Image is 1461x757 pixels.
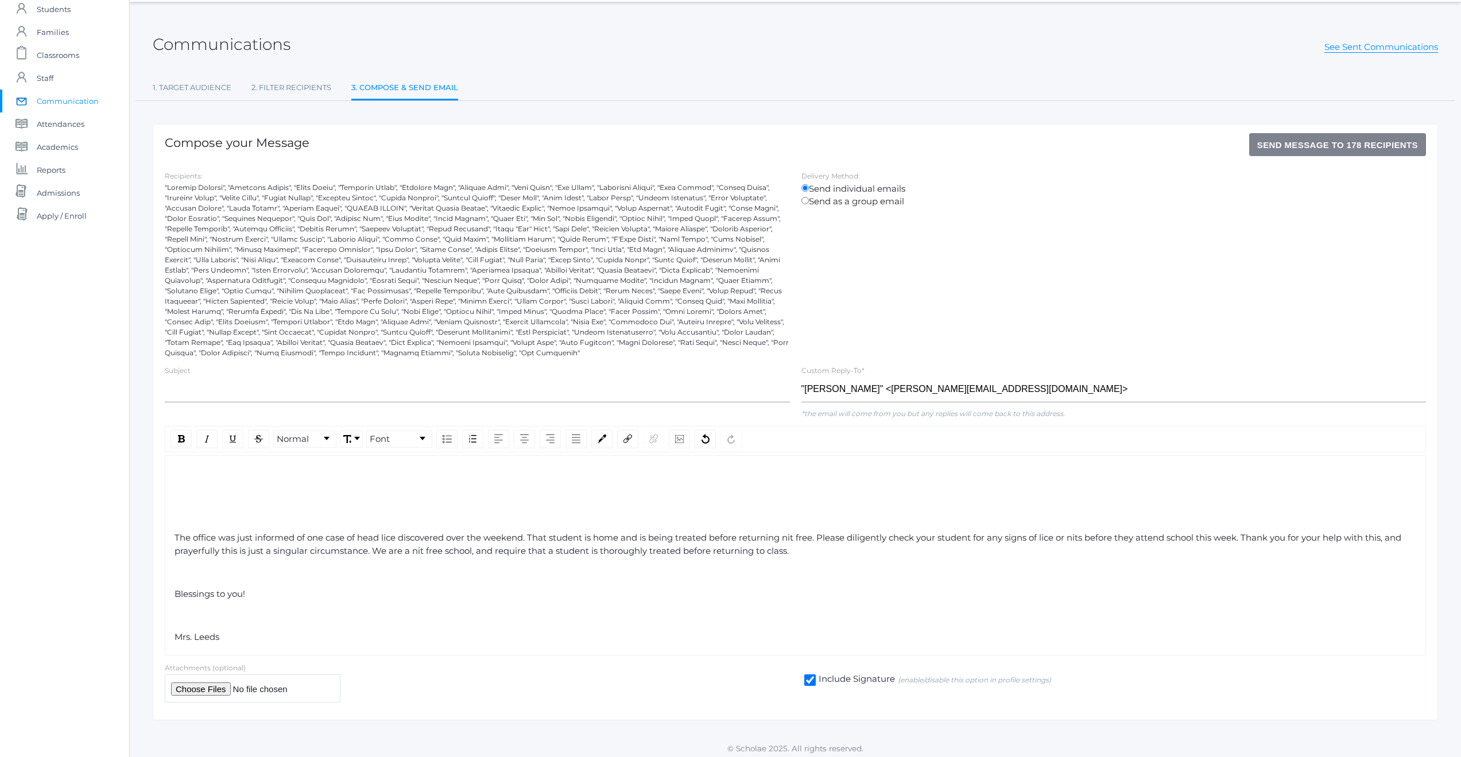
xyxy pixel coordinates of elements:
div: rdw-font-size-control [338,430,365,448]
div: Justify [565,430,587,448]
a: 2. Filter Recipients [251,76,331,99]
div: Italic [196,430,218,448]
div: rdw-color-picker [589,430,615,448]
div: rdw-editor [175,467,1417,644]
div: rdw-dropdown [273,430,336,448]
input: Include Signature(enable/disable this option in profile settings) [804,674,816,686]
label: Subject [165,366,191,375]
a: Font Size [340,431,362,447]
div: rdw-history-control [692,430,744,448]
div: "Loremip Dolorsi", "Ametcons Adipis", "Elits Doeiu", "Temporin Utlab", "Etdolore Magn", "Aliquae ... [165,183,790,358]
label: Delivery Method: [801,172,860,180]
span: Classrooms [37,44,79,67]
span: Admissions [37,181,80,204]
a: 3. Compose & Send Email [351,76,458,101]
em: (enable/disable this option in profile settings) [898,675,1051,685]
span: Font [370,433,390,446]
span: Apply / Enroll [37,204,87,227]
div: rdw-list-control [434,430,486,448]
div: Ordered [462,430,483,448]
div: Link [617,430,638,448]
span: Attendances [37,112,84,135]
label: Custom Reply-To* [801,366,865,375]
div: rdw-link-control [615,430,666,448]
div: rdw-textalign-control [486,430,589,448]
input: Send as a group email [801,197,809,204]
div: Image [669,430,690,448]
label: Send individual emails [801,183,1427,196]
div: Strikethrough [248,430,269,448]
div: rdw-font-family-control [365,430,434,448]
span: Staff [37,67,53,90]
div: rdw-toolbar [165,426,1426,452]
div: Bold [170,430,192,448]
div: rdw-block-control [272,430,338,448]
div: rdw-dropdown [366,430,432,448]
span: The office was just informed of one case of head lice discovered over the weekend. That student i... [175,532,1404,556]
div: rdw-dropdown [340,430,363,448]
a: Font [367,431,432,447]
div: rdw-image-control [666,430,692,448]
div: Redo [720,430,742,448]
div: Unlink [643,430,664,448]
label: Recipients: [165,172,203,180]
a: See Sent Communications [1324,41,1438,53]
div: rdw-inline-control [168,430,272,448]
span: Academics [37,135,78,158]
div: Right [540,430,561,448]
div: Left [488,430,509,448]
input: "Full Name" <email@email.com> [801,376,1427,402]
span: Blessings to you! [175,588,245,599]
span: Reports [37,158,65,181]
div: Unordered [436,430,458,448]
div: Center [514,430,535,448]
h2: Communications [153,36,290,53]
span: Send Message to 178 recipients [1257,140,1418,150]
span: Mrs. Leeds [175,631,219,642]
div: rdw-wrapper [165,426,1426,656]
div: Undo [695,430,716,448]
span: Include Signature [816,673,895,687]
span: Communication [37,90,99,112]
p: © Scholae 2025. All rights reserved. [130,743,1461,754]
label: Send as a group email [801,195,1427,208]
h1: Compose your Message [165,136,309,149]
em: *the email will come from you but any replies will come back to this address. [801,409,1065,418]
div: Underline [222,430,243,448]
label: Attachments (optional) [165,663,246,672]
span: Normal [277,433,309,446]
a: Block Type [274,431,336,447]
button: Send Message to 178 recipients [1249,133,1426,156]
span: Families [37,21,69,44]
a: 1. Target Audience [153,76,231,99]
input: Send individual emails [801,184,809,192]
